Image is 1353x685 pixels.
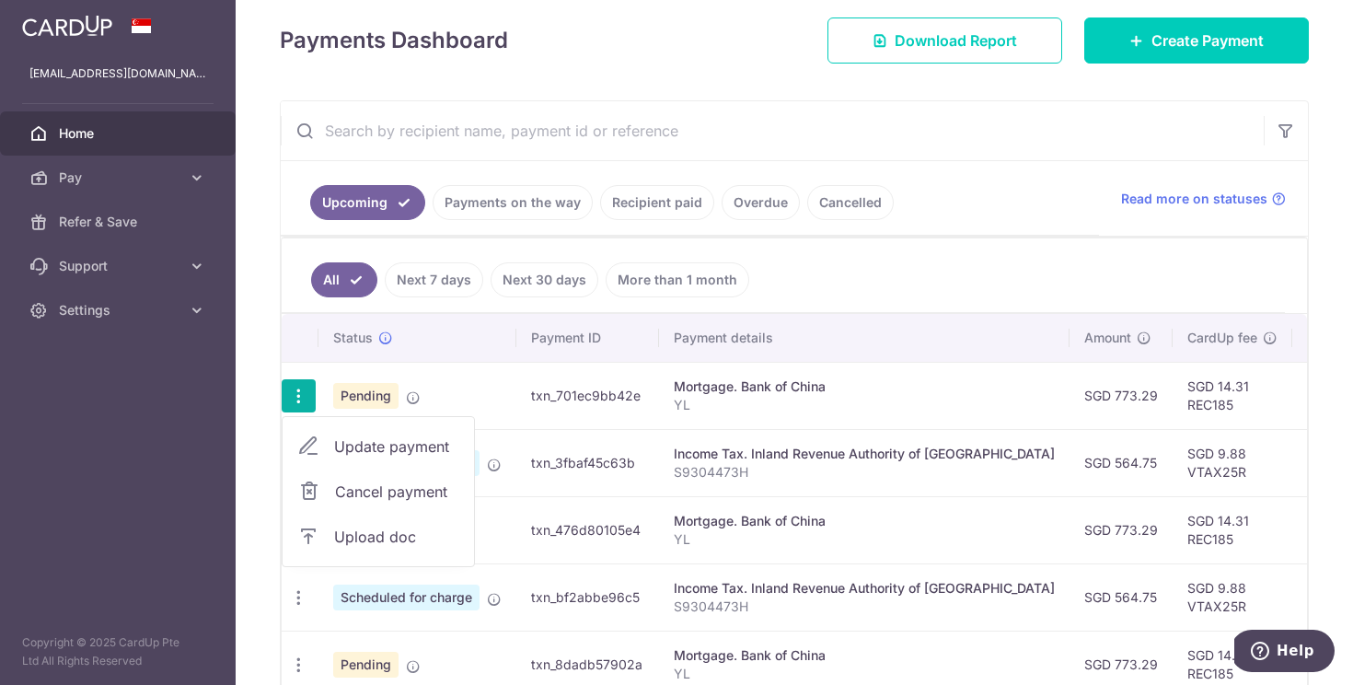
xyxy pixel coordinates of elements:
td: txn_476d80105e4 [516,496,659,563]
div: Mortgage. Bank of China [674,512,1055,530]
input: Search by recipient name, payment id or reference [281,101,1264,160]
td: txn_701ec9bb42e [516,362,659,429]
span: Create Payment [1151,29,1264,52]
td: SGD 773.29 [1070,362,1173,429]
a: More than 1 month [606,262,749,297]
span: Download Report [895,29,1017,52]
div: Mortgage. Bank of China [674,377,1055,396]
span: Refer & Save [59,213,180,231]
span: Home [59,124,180,143]
h4: Payments Dashboard [280,24,508,57]
div: Income Tax. Inland Revenue Authority of [GEOGRAPHIC_DATA] [674,445,1055,463]
div: Mortgage. Bank of China [674,646,1055,665]
a: All [311,262,377,297]
td: SGD 564.75 [1070,429,1173,496]
span: Read more on statuses [1121,190,1267,208]
td: SGD 9.88 VTAX25R [1173,429,1292,496]
p: S9304473H [674,598,1055,616]
td: txn_bf2abbe96c5 [516,563,659,631]
th: Payment ID [516,314,659,362]
p: YL [674,530,1055,549]
td: SGD 773.29 [1070,496,1173,563]
iframe: Opens a widget where you can find more information [1234,630,1335,676]
span: Amount [1084,329,1131,347]
p: S9304473H [674,463,1055,482]
td: txn_3fbaf45c63b [516,429,659,496]
p: YL [674,665,1055,683]
span: Pending [333,383,399,409]
a: Read more on statuses [1121,190,1286,208]
span: Pay [59,168,180,187]
img: CardUp [22,15,112,37]
div: Income Tax. Inland Revenue Authority of [GEOGRAPHIC_DATA] [674,579,1055,598]
span: Support [59,257,180,275]
p: [EMAIL_ADDRESS][DOMAIN_NAME] [29,64,206,83]
a: Download Report [827,17,1062,64]
p: YL [674,396,1055,414]
span: Status [333,329,373,347]
a: Overdue [722,185,800,220]
a: Upcoming [310,185,425,220]
td: SGD 14.31 REC185 [1173,362,1292,429]
span: Pending [333,652,399,678]
span: CardUp fee [1187,329,1257,347]
a: Next 30 days [491,262,598,297]
span: Scheduled for charge [333,585,480,610]
a: Recipient paid [600,185,714,220]
span: Settings [59,301,180,319]
a: Create Payment [1084,17,1309,64]
td: SGD 564.75 [1070,563,1173,631]
a: Payments on the way [433,185,593,220]
a: Next 7 days [385,262,483,297]
td: SGD 9.88 VTAX25R [1173,563,1292,631]
td: SGD 14.31 REC185 [1173,496,1292,563]
th: Payment details [659,314,1070,362]
a: Cancelled [807,185,894,220]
